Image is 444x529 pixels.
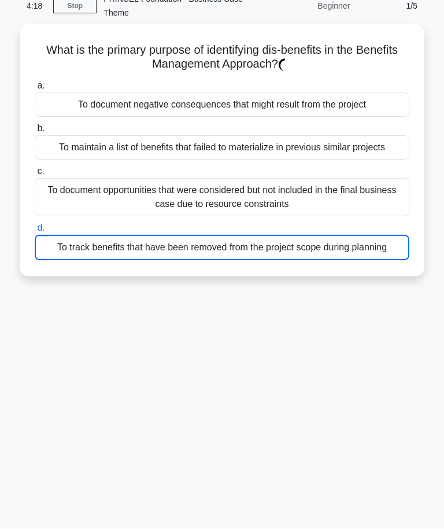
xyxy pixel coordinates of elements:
span: a. [37,81,45,91]
div: To track benefits that have been removed from the project scope during planning [35,235,409,261]
span: c. [37,167,44,176]
div: To document opportunities that were considered but not included in the final business case due to... [35,179,409,217]
span: b. [37,124,45,134]
div: To document negative consequences that might result from the project [35,93,409,117]
h5: What is the primary purpose of identifying dis-benefits in the Benefits Management Approach? [34,43,410,72]
div: To maintain a list of benefits that failed to materialize in previous similar projects [35,136,409,160]
span: d. [37,223,45,233]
